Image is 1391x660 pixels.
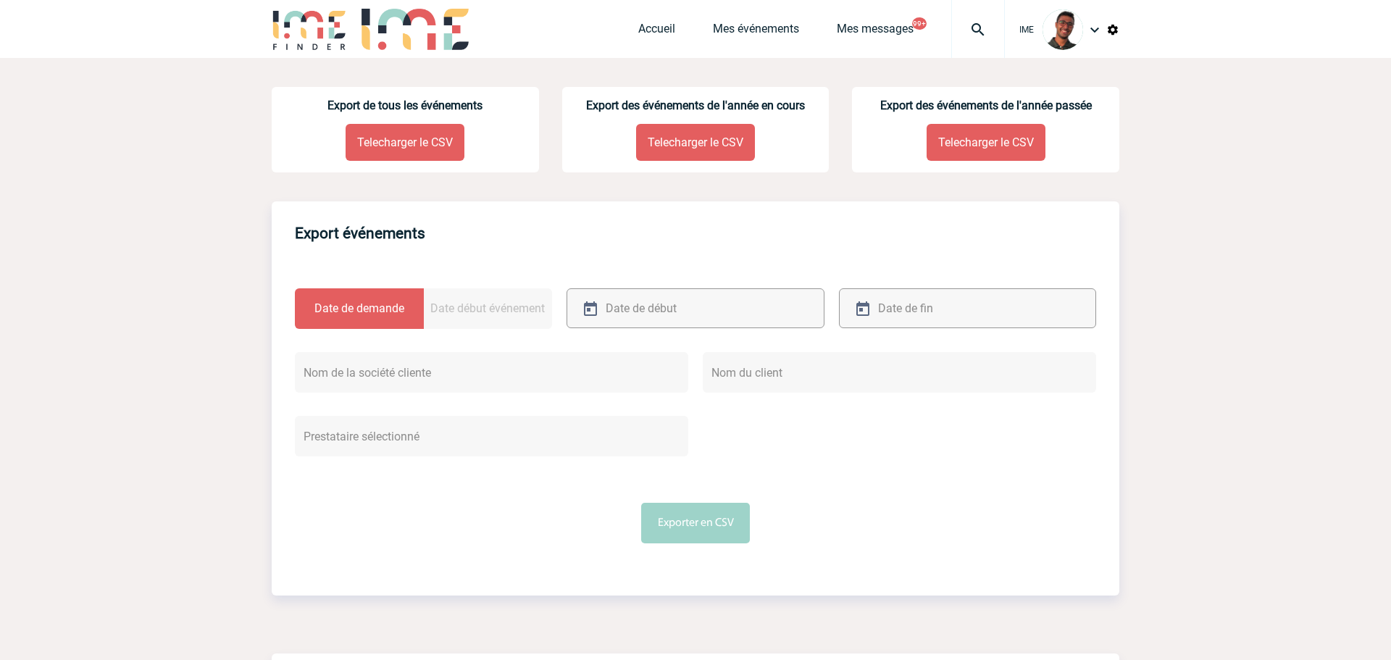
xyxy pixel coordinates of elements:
h4: Export événements [295,225,425,242]
label: Date de demande [295,288,424,329]
img: 124970-0.jpg [1043,9,1083,50]
input: Prestataire sélectionné [295,416,688,456]
a: Accueil [638,22,675,42]
h3: Export des événements de l'année en cours [562,99,830,112]
a: Telecharger le CSV [927,124,1045,161]
h3: Export des événements de l'année passée [852,99,1119,112]
a: Mes événements [713,22,799,42]
button: 99+ [912,17,927,30]
h3: Export de tous les événements [272,99,539,112]
span: IME [1019,25,1034,35]
img: IME-Finder [272,9,347,50]
input: Nom de la société cliente [295,352,688,393]
button: Exporter en CSV [641,503,750,543]
a: Mes messages [837,22,914,42]
a: Telecharger le CSV [346,124,464,161]
input: Date de début [602,298,756,319]
label: Date début événement [424,288,553,329]
input: Date de fin [874,298,1028,319]
a: Telecharger le CSV [636,124,755,161]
